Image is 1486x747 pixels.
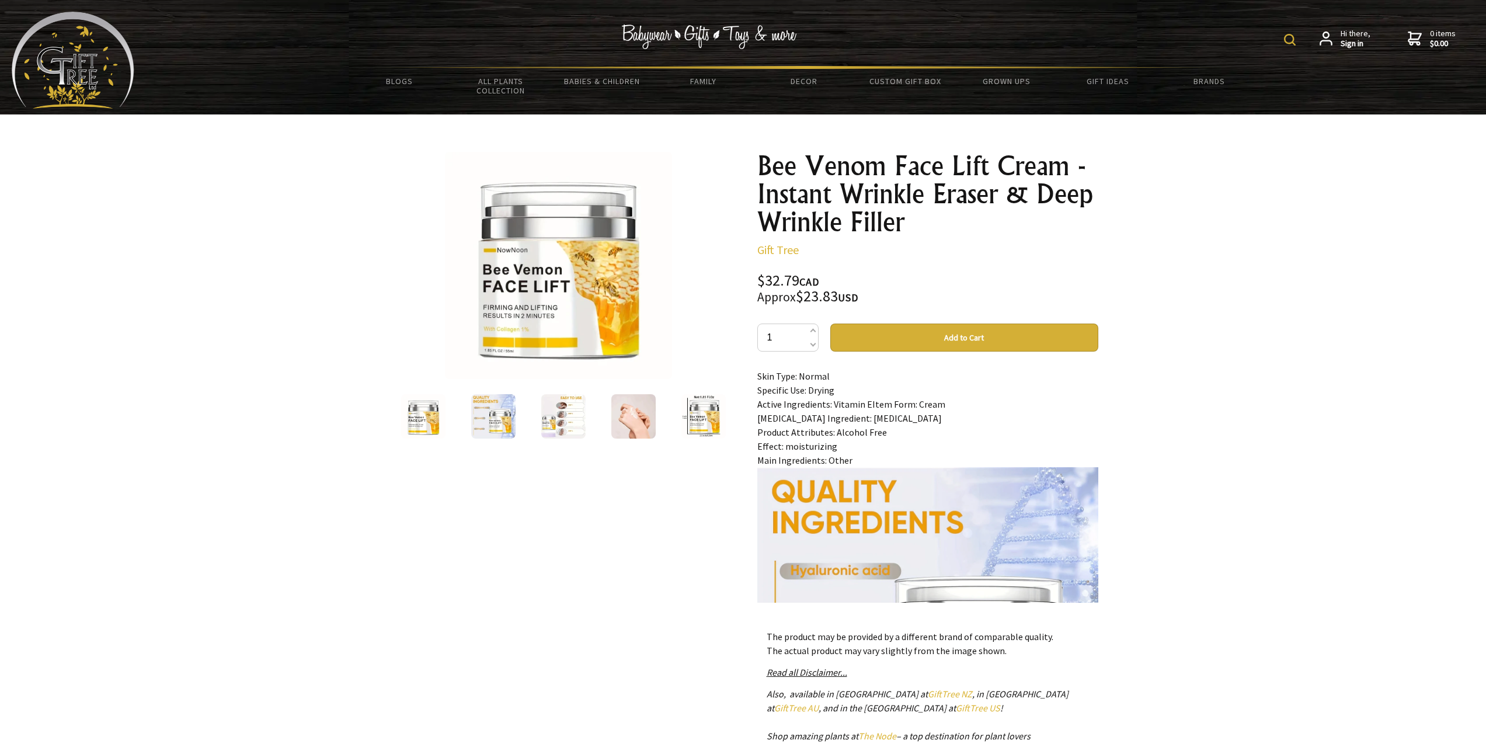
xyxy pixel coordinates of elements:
[774,702,819,714] a: GiftTree AU
[551,69,652,93] a: Babies & Children
[652,69,753,93] a: Family
[445,152,672,379] img: Bee Venom Face Lift Cream - Instant Wrinkle Eraser & Deep Wrinkle Filler
[541,394,586,439] img: Bee Venom Face Lift Cream - Instant Wrinkle Eraser & Deep Wrinkle Filler
[956,702,1000,714] a: GiftTree US
[611,394,656,439] img: Bee Venom Face Lift Cream - Instant Wrinkle Eraser & Deep Wrinkle Filler
[757,369,1098,603] div: Skin Type: Normal Specific Use: Drying Active Ingredients: Vitamin EItem Form: Cream [MEDICAL_DAT...
[1408,29,1456,49] a: 0 items$0.00
[450,69,551,103] a: All Plants Collection
[956,69,1057,93] a: Grown Ups
[757,289,796,305] small: Approx
[1320,29,1370,49] a: Hi there,Sign in
[767,688,1069,742] em: Also, available in [GEOGRAPHIC_DATA] at , in [GEOGRAPHIC_DATA] at , and in the [GEOGRAPHIC_DATA] ...
[1158,69,1259,93] a: Brands
[757,152,1098,236] h1: Bee Venom Face Lift Cream - Instant Wrinkle Eraser & Deep Wrinkle Filler
[757,242,799,257] a: Gift Tree
[928,688,972,700] a: GiftTree NZ
[401,394,446,439] img: Bee Venom Face Lift Cream - Instant Wrinkle Eraser & Deep Wrinkle Filler
[1430,28,1456,49] span: 0 items
[1341,39,1370,49] strong: Sign in
[838,291,858,304] span: USD
[1430,39,1456,49] strong: $0.00
[1341,29,1370,49] span: Hi there,
[757,273,1098,305] div: $32.79 $23.83
[754,69,855,93] a: Decor
[12,12,134,109] img: Babyware - Gifts - Toys and more...
[830,324,1098,352] button: Add to Cart
[622,25,797,49] img: Babywear - Gifts - Toys & more
[681,394,726,439] img: Bee Venom Face Lift Cream - Instant Wrinkle Eraser & Deep Wrinkle Filler
[349,69,450,93] a: BLOGS
[858,730,896,742] a: The Node
[767,630,1089,658] p: The product may be provided by a different brand of comparable quality. The actual product may va...
[799,275,819,289] span: CAD
[471,394,516,439] img: Bee Venom Face Lift Cream - Instant Wrinkle Eraser & Deep Wrinkle Filler
[767,666,847,678] a: Read all Disclaimer...
[855,69,956,93] a: Custom Gift Box
[1284,34,1296,46] img: product search
[1057,69,1158,93] a: Gift Ideas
